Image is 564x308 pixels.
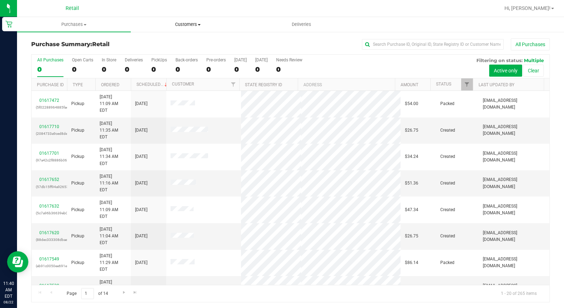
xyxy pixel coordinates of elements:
[37,57,63,62] div: All Purchases
[362,39,504,50] input: Search Purchase ID, Original ID, State Registry ID or Customer Name...
[440,100,454,107] span: Packed
[476,57,523,63] span: Filtering on status:
[36,183,63,190] p: (57db15ff94a92653)
[100,120,127,141] span: [DATE] 11:35 AM EDT
[71,180,84,187] span: Pickup
[401,82,418,87] a: Amount
[483,203,545,216] span: [EMAIL_ADDRESS][DOMAIN_NAME]
[483,123,545,137] span: [EMAIL_ADDRESS][DOMAIN_NAME]
[234,65,247,73] div: 0
[511,38,550,50] button: All Purchases
[135,153,147,160] span: [DATE]
[135,180,147,187] span: [DATE]
[131,17,245,32] a: Customers
[101,82,119,87] a: Ordered
[405,180,418,187] span: $51.36
[39,257,59,262] a: 01617549
[125,57,143,62] div: Deliveries
[39,177,59,182] a: 01617652
[255,57,268,62] div: [DATE]
[405,153,418,160] span: $34.24
[440,233,455,240] span: Created
[100,94,127,114] span: [DATE] 11:09 AM EDT
[36,157,63,164] p: (97a42c2f8886b062)
[72,57,93,62] div: Open Carts
[298,78,395,91] th: Address
[3,299,14,305] p: 08/22
[206,57,226,62] div: Pre-orders
[135,127,147,134] span: [DATE]
[71,127,84,134] span: Pickup
[523,65,544,77] button: Clear
[524,57,544,63] span: Multiple
[39,204,59,209] a: 01617632
[39,151,59,156] a: 01617701
[100,279,127,299] span: [DATE] 11:22 AM EDT
[436,82,451,87] a: Status
[276,65,302,73] div: 0
[282,21,321,28] span: Deliveries
[36,130,63,137] p: (2084733a9ced8dea)
[483,150,545,164] span: [EMAIL_ADDRESS][DOMAIN_NAME]
[405,207,418,213] span: $47.34
[81,288,94,299] input: 1
[495,288,542,299] span: 1 - 20 of 265 items
[66,5,79,11] span: Retail
[17,17,131,32] a: Purchases
[405,259,418,266] span: $86.14
[7,251,28,273] iframe: Resource center
[39,98,59,103] a: 01617472
[461,78,473,90] a: Filter
[125,65,143,73] div: 0
[151,57,167,62] div: PickUps
[3,280,14,299] p: 11:40 AM EDT
[440,127,455,134] span: Created
[100,199,127,220] span: [DATE] 11:09 AM EDT
[119,288,129,298] a: Go to the next page
[37,65,63,73] div: 0
[175,65,198,73] div: 0
[483,176,545,190] span: [EMAIL_ADDRESS][DOMAIN_NAME]
[135,100,147,107] span: [DATE]
[100,147,127,167] span: [DATE] 11:34 AM EDT
[440,153,455,160] span: Created
[73,82,83,87] a: Type
[39,124,59,129] a: 01617710
[61,288,114,299] span: Page of 14
[228,78,239,90] a: Filter
[17,21,131,28] span: Purchases
[37,82,64,87] a: Purchase ID
[405,100,418,107] span: $54.00
[245,17,358,32] a: Deliveries
[136,82,169,87] a: Scheduled
[5,21,12,28] inline-svg: Retail
[440,180,455,187] span: Created
[440,259,454,266] span: Packed
[71,207,84,213] span: Pickup
[72,65,93,73] div: 0
[100,226,127,247] span: [DATE] 11:04 AM EDT
[151,65,167,73] div: 0
[39,230,59,235] a: 01617620
[130,288,140,298] a: Go to the last page
[36,263,63,269] p: (eb91c0050ee691e1)
[483,256,545,269] span: [EMAIL_ADDRESS][DOMAIN_NAME]
[483,282,545,296] span: [EMAIL_ADDRESS][DOMAIN_NAME]
[405,233,418,240] span: $26.75
[504,5,551,11] span: Hi, [PERSON_NAME]!
[440,207,455,213] span: Created
[31,41,204,48] h3: Purchase Summary:
[71,259,84,266] span: Pickup
[255,65,268,73] div: 0
[36,236,63,243] p: (88dec333308dbae8)
[100,173,127,194] span: [DATE] 11:16 AM EDT
[245,82,282,87] a: State Registry ID
[102,57,116,62] div: In Store
[39,283,59,288] a: 01617538
[479,82,514,87] a: Last Updated By
[36,104,63,111] p: (5f02288964885fae)
[206,65,226,73] div: 0
[135,259,147,266] span: [DATE]
[36,210,63,216] p: (5c7a96b36639eb05)
[483,97,545,111] span: [EMAIL_ADDRESS][DOMAIN_NAME]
